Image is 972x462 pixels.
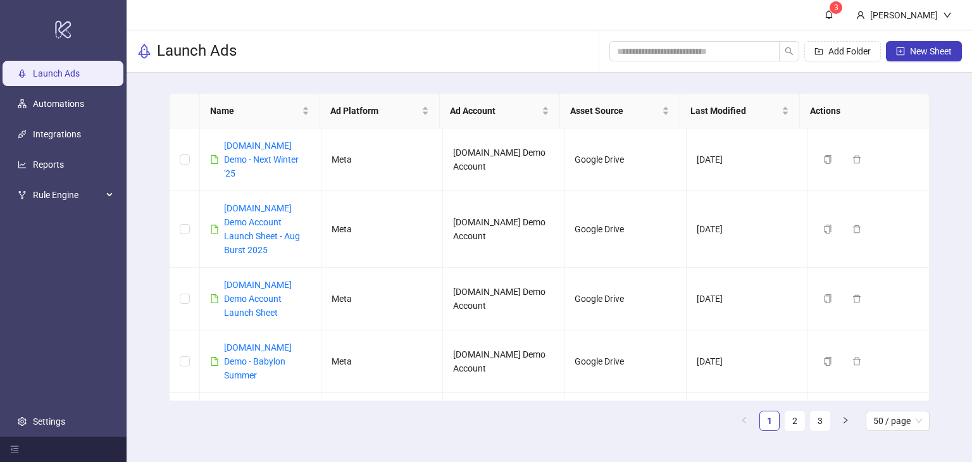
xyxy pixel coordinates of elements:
[856,11,865,20] span: user
[852,357,861,366] span: delete
[896,47,905,56] span: plus-square
[320,94,440,128] th: Ad Platform
[210,155,219,164] span: file
[804,41,881,61] button: Add Folder
[564,191,686,268] td: Google Drive
[760,411,779,430] a: 1
[33,416,65,427] a: Settings
[800,94,920,128] th: Actions
[200,94,320,128] th: Name
[687,268,808,330] td: [DATE]
[823,294,832,303] span: copy
[866,411,930,431] div: Page Size
[873,411,922,430] span: 50 / page
[450,104,539,118] span: Ad Account
[810,411,830,431] li: 3
[564,330,686,393] td: Google Drive
[443,191,564,268] td: [DOMAIN_NAME] Demo Account
[886,41,962,61] button: New Sheet
[443,330,564,393] td: [DOMAIN_NAME] Demo Account
[210,225,219,234] span: file
[740,416,748,424] span: left
[321,268,443,330] td: Meta
[835,411,856,431] li: Next Page
[224,203,300,255] a: [DOMAIN_NAME] Demo Account Launch Sheet - Aug Burst 2025
[852,225,861,234] span: delete
[852,294,861,303] span: delete
[823,357,832,366] span: copy
[33,68,80,78] a: Launch Ads
[865,8,943,22] div: [PERSON_NAME]
[734,411,754,431] button: left
[33,129,81,139] a: Integrations
[834,3,838,12] span: 3
[224,342,292,380] a: [DOMAIN_NAME] Demo - Babylon Summer
[157,41,237,61] h3: Launch Ads
[759,411,780,431] li: 1
[560,94,680,128] th: Asset Source
[564,128,686,191] td: Google Drive
[564,268,686,330] td: Google Drive
[929,419,959,449] iframe: Intercom live chat
[835,411,856,431] button: right
[842,416,849,424] span: right
[687,128,808,191] td: [DATE]
[321,330,443,393] td: Meta
[210,294,219,303] span: file
[852,155,861,164] span: delete
[690,104,780,118] span: Last Modified
[828,46,871,56] span: Add Folder
[830,1,842,14] sup: 3
[687,330,808,393] td: [DATE]
[785,411,804,430] a: 2
[440,94,560,128] th: Ad Account
[10,445,19,454] span: menu-fold
[823,225,832,234] span: copy
[734,411,754,431] li: Previous Page
[825,10,833,19] span: bell
[785,47,794,56] span: search
[943,11,952,20] span: down
[137,44,152,59] span: rocket
[330,104,420,118] span: Ad Platform
[814,47,823,56] span: folder-add
[687,191,808,268] td: [DATE]
[210,357,219,366] span: file
[443,268,564,330] td: [DOMAIN_NAME] Demo Account
[910,46,952,56] span: New Sheet
[33,159,64,170] a: Reports
[18,190,27,199] span: fork
[680,94,801,128] th: Last Modified
[443,128,564,191] td: [DOMAIN_NAME] Demo Account
[811,411,830,430] a: 3
[321,128,443,191] td: Meta
[210,104,299,118] span: Name
[785,411,805,431] li: 2
[321,191,443,268] td: Meta
[224,140,299,178] a: [DOMAIN_NAME] Demo - Next Winter '25
[224,280,292,318] a: [DOMAIN_NAME] Demo Account Launch Sheet
[33,182,103,208] span: Rule Engine
[823,155,832,164] span: copy
[33,99,84,109] a: Automations
[570,104,659,118] span: Asset Source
